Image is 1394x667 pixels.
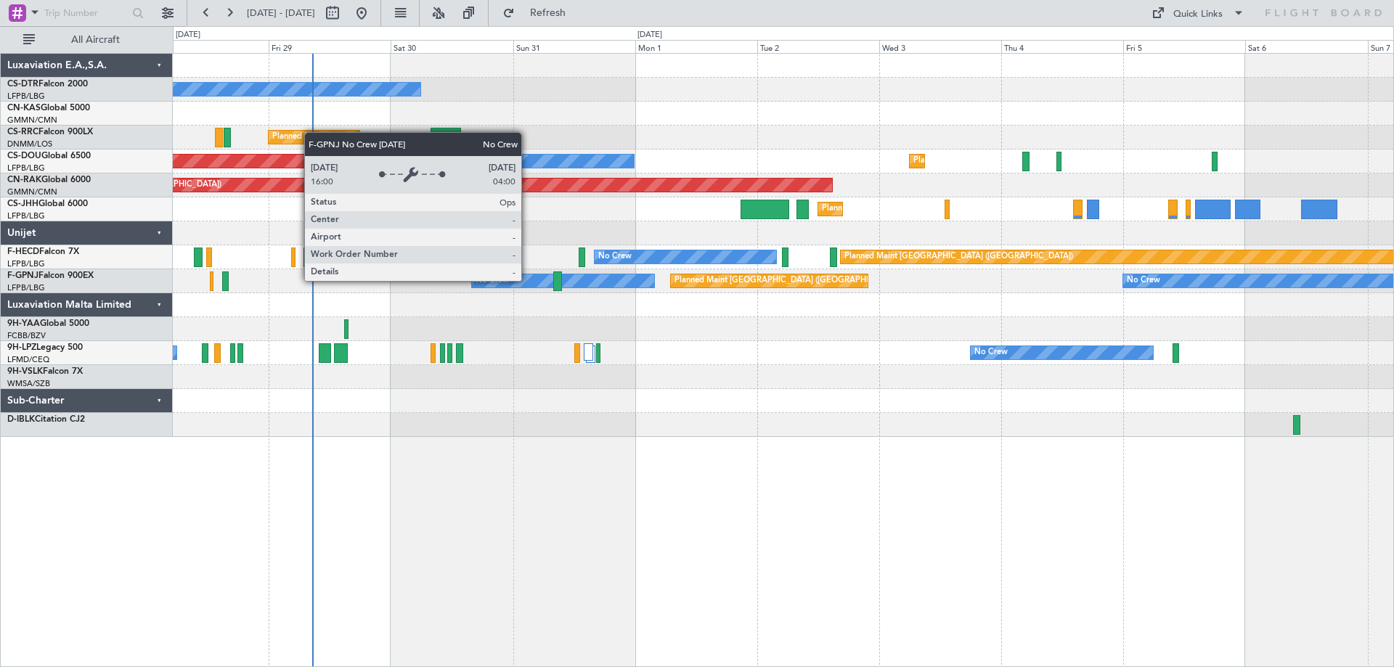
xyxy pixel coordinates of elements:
a: DNMM/LOS [7,139,52,150]
span: F-GPNJ [7,271,38,280]
div: Mon 1 [635,40,757,53]
a: LFPB/LBG [7,258,45,269]
a: CS-RRCFalcon 900LX [7,128,93,136]
span: 9H-VSLK [7,367,43,376]
a: D-IBLKCitation CJ2 [7,415,85,424]
a: LFPB/LBG [7,282,45,293]
span: F-HECD [7,247,39,256]
a: LFPB/LBG [7,91,45,102]
a: LFPB/LBG [7,163,45,173]
span: CS-RRC [7,128,38,136]
a: F-HECDFalcon 7X [7,247,79,256]
a: GMMN/CMN [7,187,57,197]
a: CS-DTRFalcon 2000 [7,80,88,89]
span: CS-JHH [7,200,38,208]
span: Refresh [518,8,579,18]
a: 9H-VSLKFalcon 7X [7,367,83,376]
a: 9H-YAAGlobal 5000 [7,319,89,328]
a: GMMN/CMN [7,115,57,126]
a: WMSA/SZB [7,378,50,389]
div: [DATE] [176,29,200,41]
div: Planned Maint [GEOGRAPHIC_DATA] ([GEOGRAPHIC_DATA]) [822,198,1051,220]
span: 9H-YAA [7,319,40,328]
a: LFPB/LBG [7,210,45,221]
span: CS-DOU [7,152,41,160]
span: All Aircraft [38,35,153,45]
a: F-GPNJFalcon 900EX [7,271,94,280]
div: Fri 5 [1123,40,1245,53]
span: 9H-LPZ [7,343,36,352]
div: Quick Links [1173,7,1223,22]
div: Planned Maint [GEOGRAPHIC_DATA] ([GEOGRAPHIC_DATA]) [272,126,501,148]
div: No Crew [974,342,1008,364]
span: CN-KAS [7,104,41,112]
span: CN-RAK [7,176,41,184]
a: CS-DOUGlobal 6500 [7,152,91,160]
button: Refresh [496,1,583,25]
div: No Crew [598,246,632,268]
div: Thu 4 [1001,40,1123,53]
input: Trip Number [44,2,128,24]
div: Planned Maint [GEOGRAPHIC_DATA] ([GEOGRAPHIC_DATA]) [674,270,903,292]
div: Sun 31 [513,40,635,53]
div: No Crew [1127,270,1160,292]
button: All Aircraft [16,28,158,52]
div: Wed 3 [879,40,1001,53]
button: Quick Links [1144,1,1252,25]
div: [DATE] [637,29,662,41]
span: D-IBLK [7,415,35,424]
a: FCBB/BZV [7,330,46,341]
a: LFMD/CEQ [7,354,49,365]
div: Tue 2 [757,40,879,53]
div: Fri 29 [269,40,391,53]
div: Sat 6 [1245,40,1367,53]
div: Thu 28 [147,40,269,53]
div: Planned Maint [GEOGRAPHIC_DATA] ([GEOGRAPHIC_DATA]) [844,246,1073,268]
div: Planned Maint [GEOGRAPHIC_DATA] ([GEOGRAPHIC_DATA]) [913,150,1142,172]
a: CN-RAKGlobal 6000 [7,176,91,184]
div: No Crew [476,270,509,292]
span: [DATE] - [DATE] [247,7,315,20]
a: CS-JHHGlobal 6000 [7,200,88,208]
div: Sat 30 [391,40,513,53]
a: 9H-LPZLegacy 500 [7,343,83,352]
span: CS-DTR [7,80,38,89]
a: CN-KASGlobal 5000 [7,104,90,112]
